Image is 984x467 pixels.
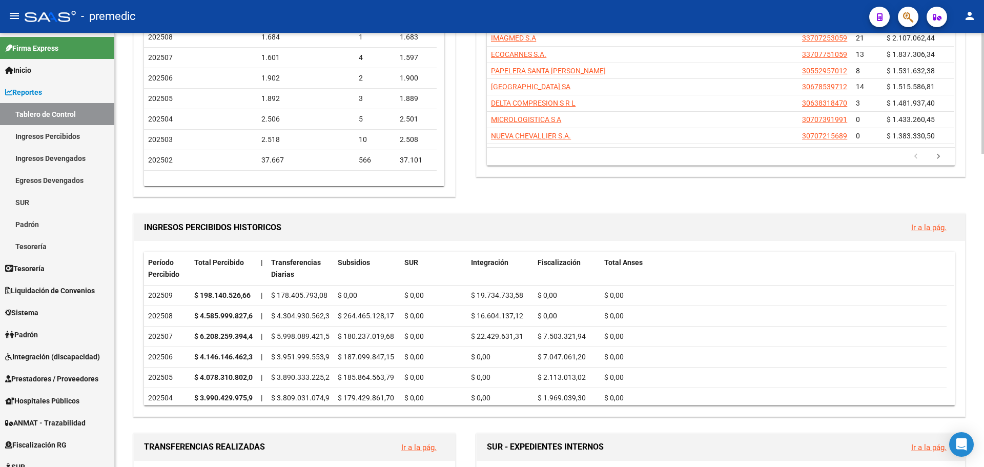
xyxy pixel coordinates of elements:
[338,332,394,340] span: $ 180.237.019,68
[604,312,624,320] span: $ 0,00
[471,312,523,320] span: $ 16.604.137,12
[404,332,424,340] span: $ 0,00
[491,132,571,140] span: NUEVA CHEVALLIER S.A.
[534,252,600,286] datatable-header-cell: Fiscalización
[404,258,418,267] span: SUR
[271,394,334,402] span: $ 3.809.031.074,93
[148,290,186,301] div: 202509
[359,72,392,84] div: 2
[148,135,173,144] span: 202503
[963,10,976,22] mat-icon: person
[148,258,179,278] span: Período Percibido
[148,156,173,164] span: 202502
[856,83,864,91] span: 14
[471,373,490,381] span: $ 0,00
[887,115,935,124] span: $ 1.433.260,45
[802,34,847,42] span: 33707253059
[359,93,392,105] div: 3
[400,154,433,166] div: 37.101
[404,312,424,320] span: $ 0,00
[887,50,935,58] span: $ 1.837.306,34
[911,443,947,452] a: Ir a la pág.
[5,395,79,407] span: Hospitales Públicos
[148,331,186,342] div: 202507
[400,252,467,286] datatable-header-cell: SUR
[5,307,38,318] span: Sistema
[471,291,523,299] span: $ 19.734.733,58
[261,72,351,84] div: 1.902
[148,33,173,41] span: 202508
[802,50,847,58] span: 33707751059
[491,67,606,75] span: PAPELERA SANTA [PERSON_NAME]
[491,115,561,124] span: MICROLOGISTICA S A
[5,87,42,98] span: Reportes
[401,443,437,452] a: Ir a la pág.
[271,353,334,361] span: $ 3.951.999.553,95
[338,312,394,320] span: $ 264.465.128,17
[359,31,392,43] div: 1
[802,99,847,107] span: 30638318470
[148,351,186,363] div: 202506
[887,67,935,75] span: $ 1.531.632,38
[949,432,974,457] div: Open Intercom Messenger
[194,258,244,267] span: Total Percibido
[148,74,173,82] span: 202506
[802,67,847,75] span: 30552957012
[802,115,847,124] span: 30707391991
[887,99,935,107] span: $ 1.481.937,40
[5,43,58,54] span: Firma Express
[5,329,38,340] span: Padrón
[400,72,433,84] div: 1.900
[538,291,557,299] span: $ 0,00
[5,373,98,384] span: Prestadores / Proveedores
[887,34,935,42] span: $ 2.107.062,44
[471,332,523,340] span: $ 22.429.631,31
[148,392,186,404] div: 202504
[404,373,424,381] span: $ 0,00
[261,31,351,43] div: 1.684
[261,291,262,299] span: |
[334,252,400,286] datatable-header-cell: Subsidios
[267,252,334,286] datatable-header-cell: Transferencias Diarias
[261,113,351,125] div: 2.506
[261,258,263,267] span: |
[903,218,955,237] button: Ir a la pág.
[538,353,586,361] span: $ 7.047.061,20
[271,258,321,278] span: Transferencias Diarias
[261,394,262,402] span: |
[471,258,508,267] span: Integración
[5,439,67,451] span: Fiscalización RG
[144,442,265,452] span: TRANSFERENCIAS REALIZADAS
[471,353,490,361] span: $ 0,00
[261,134,351,146] div: 2.518
[538,373,586,381] span: $ 2.113.013,02
[538,312,557,320] span: $ 0,00
[604,332,624,340] span: $ 0,00
[194,332,257,340] strong: $ 6.208.259.394,47
[400,93,433,105] div: 1.889
[148,53,173,62] span: 202507
[400,52,433,64] div: 1.597
[467,252,534,286] datatable-header-cell: Integración
[271,312,334,320] span: $ 4.304.930.562,37
[929,151,948,163] a: go to next page
[600,252,947,286] datatable-header-cell: Total Anses
[338,291,357,299] span: $ 0,00
[359,52,392,64] div: 4
[487,442,604,452] span: SUR - EXPEDIENTES INTERNOS
[404,291,424,299] span: $ 0,00
[856,50,864,58] span: 13
[400,31,433,43] div: 1.683
[538,332,586,340] span: $ 7.503.321,94
[604,394,624,402] span: $ 0,00
[148,372,186,383] div: 202505
[538,258,581,267] span: Fiscalización
[856,99,860,107] span: 3
[802,83,847,91] span: 30678539712
[338,373,394,381] span: $ 185.864.563,79
[194,373,257,381] strong: $ 4.078.310.802,09
[271,332,334,340] span: $ 5.998.089.421,54
[194,353,257,361] strong: $ 4.146.146.462,30
[491,99,576,107] span: DELTA COMPRESION S R L
[911,223,947,232] a: Ir a la pág.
